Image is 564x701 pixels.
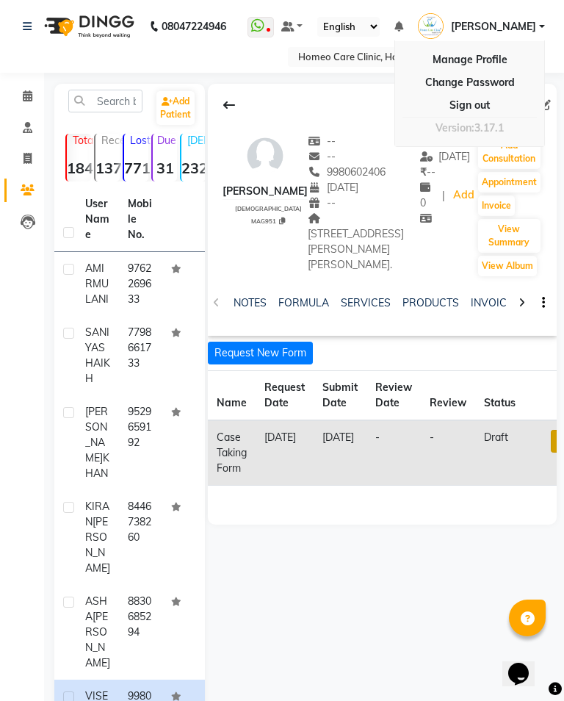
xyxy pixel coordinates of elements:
[308,165,386,179] span: 9980602406
[85,326,109,354] span: SANIYA
[156,134,177,147] p: Due
[76,187,119,252] th: User Name
[85,341,110,385] span: SHAIKH
[85,277,109,306] span: MULANI
[234,296,267,309] a: NOTES
[402,48,537,71] a: Manage Profile
[442,188,445,204] span: |
[314,371,366,421] th: Submit Date
[366,420,421,486] td: -
[475,371,524,421] th: Status
[314,420,366,486] td: [DATE]
[223,184,308,199] div: [PERSON_NAME]
[85,262,104,290] span: AMIR
[420,165,427,179] span: ₹
[402,94,537,117] a: Sign out
[85,610,110,669] span: [PERSON_NAME]
[235,205,302,212] span: [DEMOGRAPHIC_DATA]
[451,185,477,206] a: Add
[162,6,226,47] b: 08047224946
[208,371,256,421] th: Name
[308,134,336,148] span: --
[119,490,162,585] td: 8446738260
[124,159,148,177] strong: 771
[256,371,314,421] th: Request Date
[119,316,162,395] td: 7798661733
[478,256,537,276] button: View Album
[85,405,108,464] span: [PERSON_NAME]
[68,90,142,112] input: Search by Name/Mobile/Email/Code
[478,195,515,216] button: Invoice
[85,515,110,575] span: [PERSON_NAME]
[308,196,336,209] span: --
[420,150,471,163] span: [DATE]
[85,500,109,528] span: KIRAN
[308,212,404,271] span: [STREET_ADDRESS][PERSON_NAME][PERSON_NAME].
[341,296,391,309] a: SERVICES
[478,135,540,169] button: Add Consultation
[37,6,138,47] img: logo
[478,172,540,193] button: Appointment
[308,181,358,194] span: [DATE]
[73,134,91,147] p: Total
[402,296,459,309] a: PRODUCTS
[95,159,120,177] strong: 1372
[208,420,256,486] td: Case Taking Form
[243,134,287,178] img: avatar
[214,91,245,119] div: Back to Client
[420,181,436,209] span: 0
[256,420,314,486] td: [DATE]
[502,642,549,686] iframe: chat widget
[418,13,444,39] img: Dr Komal Saste
[278,296,329,309] a: FORMULA
[156,91,195,125] a: Add Patient
[478,219,540,253] button: View Summary
[101,134,120,147] p: Recent
[130,134,148,147] p: Lost
[153,159,177,177] strong: 31
[208,342,313,364] button: Request New Form
[421,371,475,421] th: Review
[308,150,336,163] span: --
[366,371,421,421] th: Review Date
[119,252,162,316] td: 9762269633
[421,420,475,486] td: -
[187,134,206,147] p: [DEMOGRAPHIC_DATA]
[420,165,435,179] span: --
[402,118,537,139] div: Version:3.17.1
[228,215,308,226] div: MAG951
[119,395,162,490] td: 9529659192
[119,585,162,680] td: 8830685294
[475,420,524,486] td: draft
[402,71,537,94] a: Change Password
[119,187,162,252] th: Mobile No.
[451,19,536,35] span: [PERSON_NAME]
[85,594,107,623] span: ASHA
[471,296,519,309] a: INVOICES
[67,159,91,177] strong: 18437
[181,159,206,177] strong: 2326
